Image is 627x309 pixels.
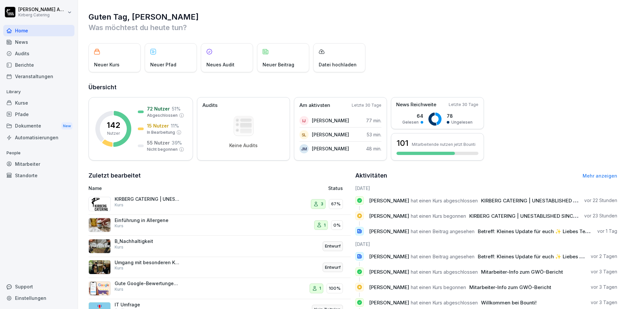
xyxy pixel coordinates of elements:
p: Audits [202,102,217,109]
h2: Aktivitäten [355,171,387,180]
span: KIRBERG CATERING | UNESTABLISHED SINCE [DATE] [481,197,605,204]
div: IJ [299,116,309,125]
p: Name [88,185,253,192]
p: [PERSON_NAME] Adamy [18,7,66,12]
p: vor 3 Tagen [591,284,617,290]
a: Einführung in AllergeneKurs10% [88,215,351,236]
p: Kurs [115,286,123,292]
p: Mitarbeitende nutzen jetzt Bounti [412,142,475,147]
p: Status [328,185,343,192]
p: Neuer Beitrag [263,61,294,68]
span: Mitarbeiter-Info zum GWÖ-Bericht [481,269,563,275]
h6: [DATE] [355,185,618,192]
p: vor 1 Tag [597,228,617,234]
a: Automatisierungen [3,132,74,143]
a: Home [3,25,74,36]
p: Kurs [115,244,123,250]
a: Mehr anzeigen [583,173,617,179]
span: [PERSON_NAME] [369,284,409,290]
p: KIRBERG CATERING | UNESTABLISHED SINCE [DATE] [115,196,180,202]
p: Ungelesen [451,119,473,125]
a: Veranstaltungen [3,71,74,82]
span: [PERSON_NAME] [369,300,409,306]
p: People [3,148,74,158]
p: IT Umfrage [115,302,180,308]
span: hat einen Kurs abgeschlossen [411,197,478,204]
p: 15 Nutzer [147,122,169,129]
p: Letzte 30 Tage [449,102,478,108]
div: Einstellungen [3,292,74,304]
p: Letzte 30 Tage [352,102,381,108]
p: Neues Audit [206,61,234,68]
p: 48 min. [366,145,381,152]
a: B_NachhaltigkeitKursEntwurf [88,236,351,257]
span: hat einen Kurs abgeschlossen [411,269,478,275]
img: dxikevl05c274fqjcx4fmktu.png [88,218,111,232]
h6: [DATE] [355,241,618,248]
a: Gute Google-Bewertungen erhalten 🌟Kurs1100% [88,278,351,299]
a: Audits [3,48,74,59]
img: i46egdugay6yxji09ovw546p.png [88,197,111,211]
p: Kurs [115,265,123,271]
span: Mitarbeiter-Info zum GWÖ-Bericht [469,284,551,290]
a: Umgang mit besonderen KundenKursEntwurf [88,257,351,278]
p: 1 [324,222,326,229]
span: [PERSON_NAME] [369,228,409,234]
span: [PERSON_NAME] [369,197,409,204]
a: KIRBERG CATERING | UNESTABLISHED SINCE [DATE]Kurs367% [88,194,351,215]
p: Library [3,87,74,97]
img: u3v3eqhkuuud6np3p74ep1u4.png [88,239,111,253]
p: Nutzer [107,130,120,136]
div: Support [3,281,74,292]
p: Entwurf [325,264,341,271]
a: Standorte [3,170,74,181]
p: 0% [333,222,341,229]
p: 11 % [171,122,179,129]
span: hat einen Kurs abgeschlossen [411,300,478,306]
p: 72 Nutzer [147,105,170,112]
a: Pfade [3,109,74,120]
p: 1 [319,285,321,292]
p: 51 % [172,105,181,112]
span: [PERSON_NAME] [369,269,409,275]
p: Kurs [115,223,123,229]
p: 142 [107,121,120,129]
p: Was möchtest du heute tun? [88,22,617,33]
span: hat einen Beitrag angesehen [411,253,474,260]
span: hat einen Beitrag angesehen [411,228,474,234]
p: vor 3 Tagen [591,268,617,275]
p: vor 23 Stunden [584,213,617,219]
h1: Guten Tag, [PERSON_NAME] [88,12,617,22]
p: News Reichweite [396,101,436,109]
p: vor 3 Tagen [591,299,617,306]
div: New [61,122,72,130]
span: [PERSON_NAME] [369,253,409,260]
p: In Bearbeitung [147,129,175,135]
p: 100% [329,285,341,292]
p: 39 % [172,139,182,146]
span: hat einen Kurs begonnen [411,213,466,219]
p: Gute Google-Bewertungen erhalten 🌟 [115,281,180,286]
h3: 101 [396,138,409,149]
p: Kirberg Catering [18,13,66,17]
a: Mitarbeiter [3,158,74,170]
p: 78 [447,112,473,119]
p: Datei hochladen [319,61,357,68]
div: Dokumente [3,120,74,132]
a: Berichte [3,59,74,71]
a: News [3,36,74,48]
a: Kurse [3,97,74,109]
p: Neuer Pfad [150,61,176,68]
p: [PERSON_NAME] [312,145,349,152]
p: Keine Audits [229,143,258,148]
p: 64 [402,112,423,119]
p: Neuer Kurs [94,61,120,68]
div: JM [299,144,309,153]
